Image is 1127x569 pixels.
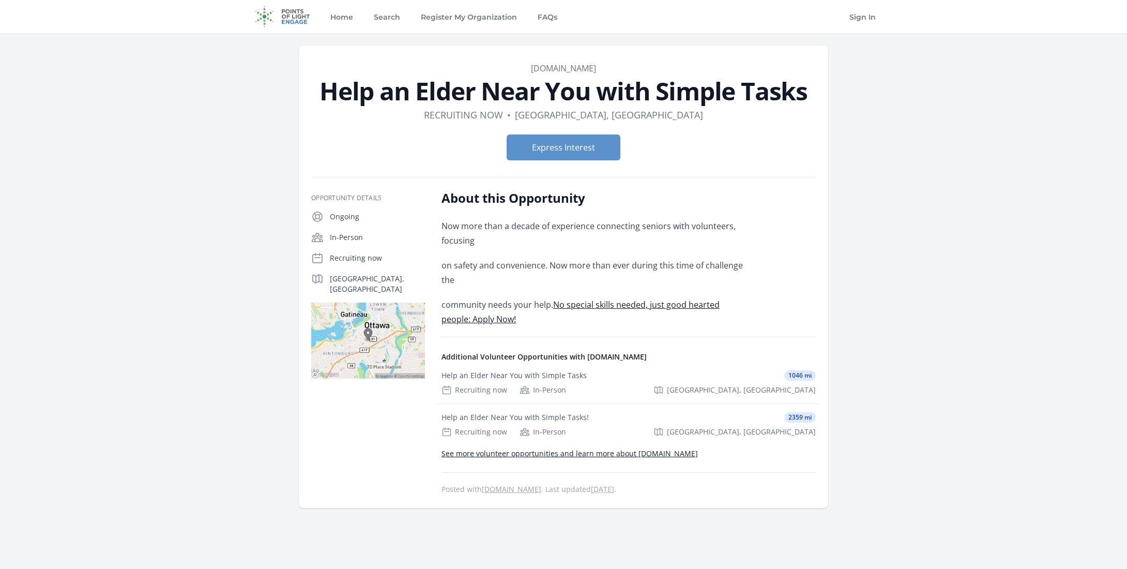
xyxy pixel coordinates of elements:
div: In-Person [520,427,566,437]
div: Recruiting now [441,385,507,395]
span: 1046 mi [784,370,816,381]
span: [GEOGRAPHIC_DATA], [GEOGRAPHIC_DATA] [667,427,816,437]
span: 2359 mi [784,412,816,423]
button: Express Interest [507,134,620,160]
a: No special skills needed, just good hearted people: Apply Now! [441,299,720,325]
img: Map [311,303,425,379]
div: In-Person [520,385,566,395]
a: Help an Elder Near You with Simple Tasks 1046 mi Recruiting now In-Person [GEOGRAPHIC_DATA], [GEO... [437,362,820,403]
p: on safety and convenience. Now more than ever during this time of challenge the [441,258,744,287]
dd: [GEOGRAPHIC_DATA], [GEOGRAPHIC_DATA] [515,108,703,122]
div: Help an Elder Near You with Simple Tasks [441,370,587,381]
h2: About this Opportunity [441,190,744,206]
a: [DOMAIN_NAME] [482,484,541,494]
p: Posted with . Last updated . [441,485,816,493]
div: Help an Elder Near You with Simple Tasks! [441,412,589,423]
h3: Opportunity Details [311,194,425,202]
p: Now more than a decade of experience connecting seniors with volunteers, focusing [441,219,744,248]
h1: Help an Elder Near You with Simple Tasks [311,79,816,103]
a: [DOMAIN_NAME] [531,63,596,74]
p: Recruiting now [330,253,425,263]
div: Recruiting now [441,427,507,437]
p: community needs your help. [441,297,744,326]
p: Ongoing [330,212,425,222]
a: See more volunteer opportunities and learn more about [DOMAIN_NAME] [441,448,698,458]
h4: Additional Volunteer Opportunities with [DOMAIN_NAME] [441,352,816,362]
span: [GEOGRAPHIC_DATA], [GEOGRAPHIC_DATA] [667,385,816,395]
dd: Recruiting now [424,108,503,122]
p: [GEOGRAPHIC_DATA], [GEOGRAPHIC_DATA] [330,274,425,294]
p: In-Person [330,232,425,243]
div: • [507,108,511,122]
a: Help an Elder Near You with Simple Tasks! 2359 mi Recruiting now In-Person [GEOGRAPHIC_DATA], [GE... [437,404,820,445]
abbr: Fri, Jul 4, 2025 3:29 PM [591,484,614,494]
